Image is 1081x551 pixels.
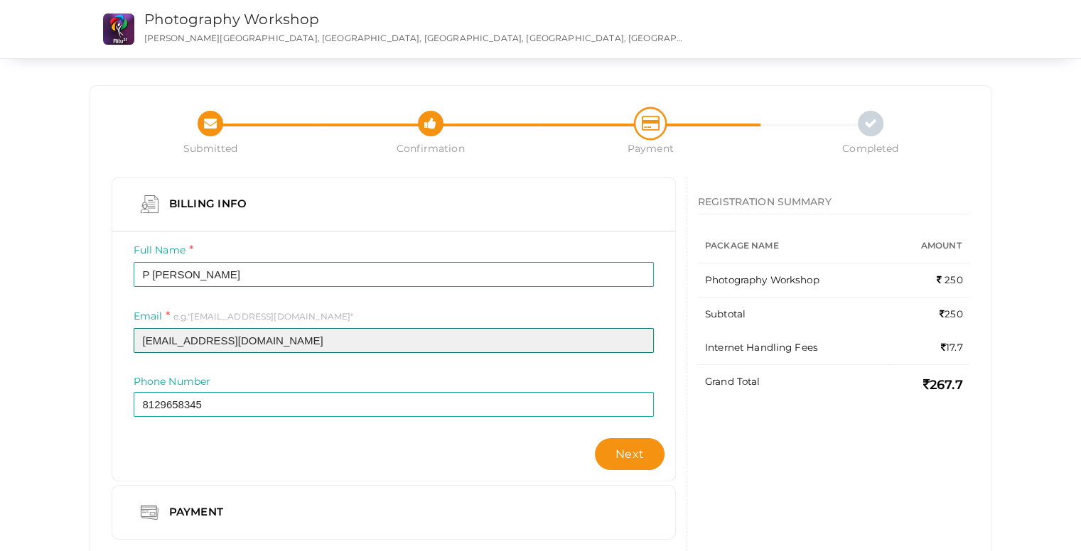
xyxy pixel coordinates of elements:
span: e.g."[EMAIL_ADDRESS][DOMAIN_NAME]" [173,311,354,322]
img: credit-card.png [141,503,158,521]
td: Internet Handling Fees [698,331,888,365]
td: 267.7 [888,364,970,405]
label: Email [134,308,171,324]
td: 250 [888,297,970,331]
span: Submitted [101,141,321,156]
label: Full Name [134,242,194,258]
div: Payment [158,503,238,521]
td: Grand Total [698,364,888,405]
span: 250 [937,274,963,285]
td: 17.7 [888,331,970,365]
a: Photography Workshop [144,11,320,28]
label: Phone Number [134,374,211,388]
img: ENKQTPZH_small.png [103,13,134,45]
p: [PERSON_NAME][GEOGRAPHIC_DATA], [GEOGRAPHIC_DATA], [GEOGRAPHIC_DATA], [GEOGRAPHIC_DATA], [GEOGRAP... [144,32,685,44]
div: Billing Info [158,195,262,213]
th: Package Name [698,229,888,263]
span: REGISTRATION SUMMARY [698,195,832,208]
button: Next [595,438,665,470]
td: Photography Workshop [698,263,888,297]
span: Payment [541,141,761,156]
span: Confirmation [321,141,541,156]
img: curriculum.png [141,195,158,213]
span: Next [615,447,644,461]
input: Enter phone number [134,392,654,417]
td: Subtotal [698,297,888,331]
th: Amount [888,229,970,263]
input: ex: some@example.com [134,328,654,353]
